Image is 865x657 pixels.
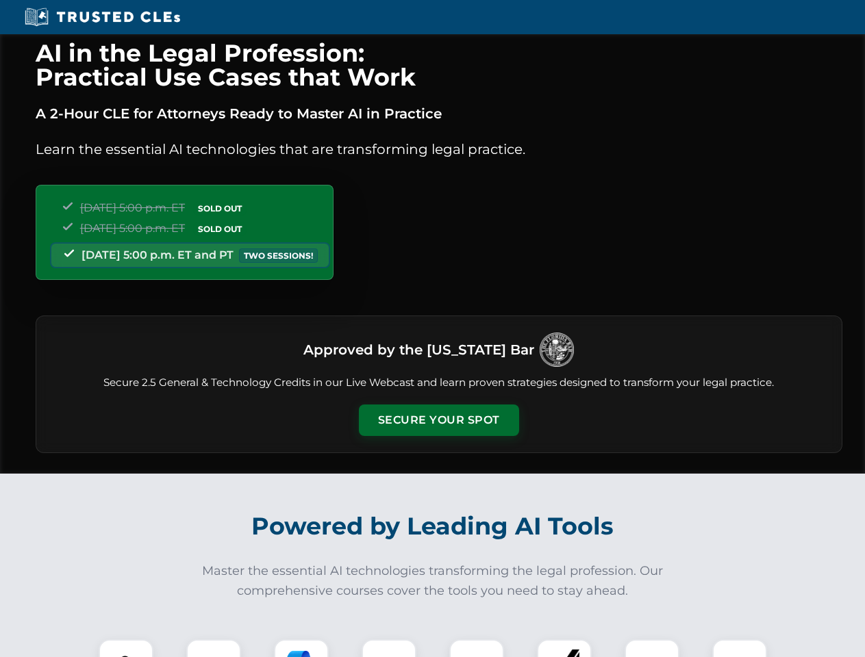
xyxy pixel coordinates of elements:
img: Logo [540,333,574,367]
h2: Powered by Leading AI Tools [53,502,812,550]
span: SOLD OUT [193,222,247,236]
h1: AI in the Legal Profession: Practical Use Cases that Work [36,41,842,89]
p: Master the essential AI technologies transforming the legal profession. Our comprehensive courses... [193,561,673,601]
span: [DATE] 5:00 p.m. ET [80,201,185,214]
span: [DATE] 5:00 p.m. ET [80,222,185,235]
p: Learn the essential AI technologies that are transforming legal practice. [36,138,842,160]
button: Secure Your Spot [359,404,519,436]
img: Trusted CLEs [21,7,184,27]
span: SOLD OUT [193,201,247,216]
p: A 2-Hour CLE for Attorneys Ready to Master AI in Practice [36,103,842,125]
p: Secure 2.5 General & Technology Credits in our Live Webcast and learn proven strategies designed ... [53,375,825,391]
h3: Approved by the [US_STATE] Bar [303,337,534,362]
